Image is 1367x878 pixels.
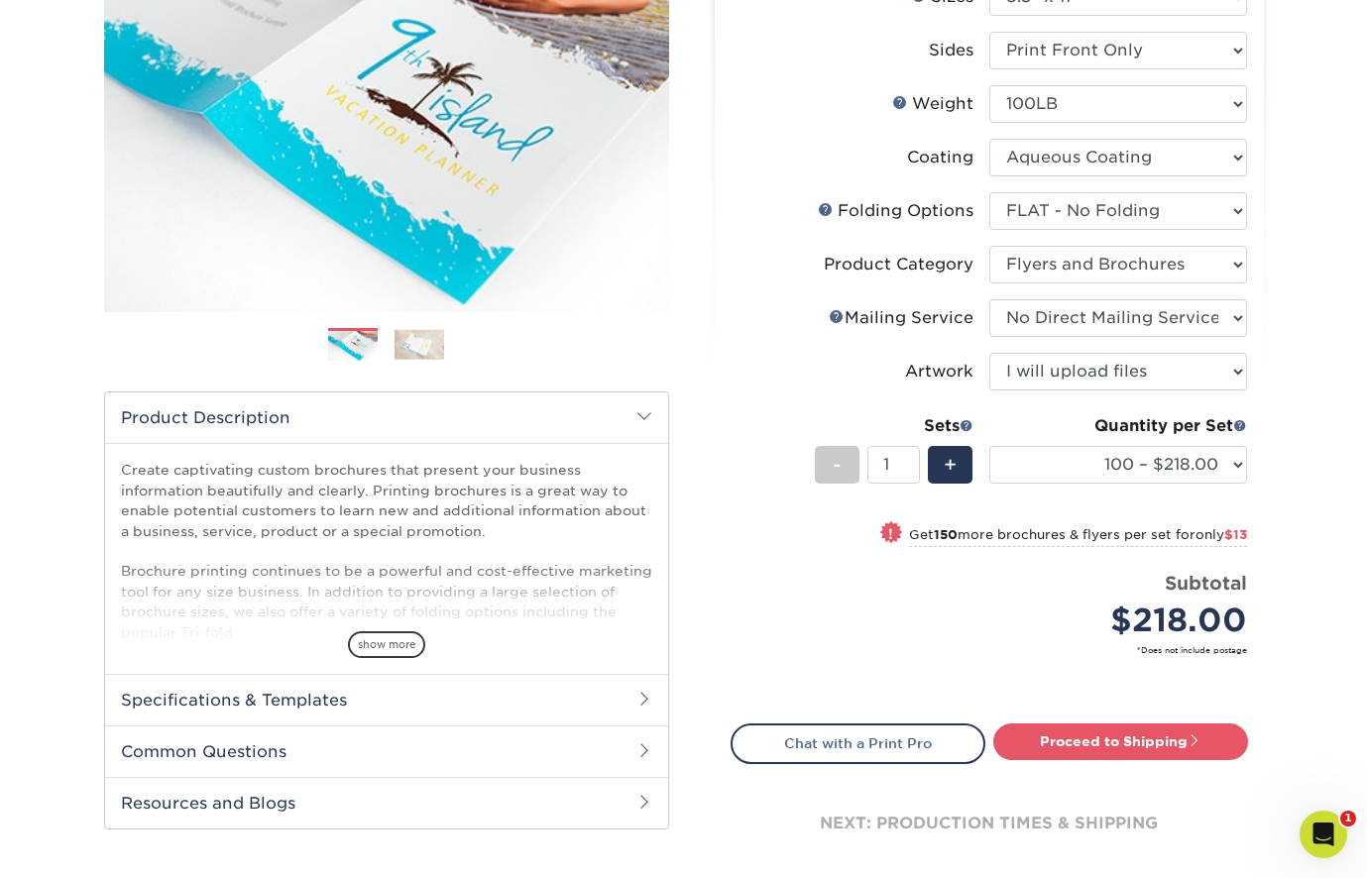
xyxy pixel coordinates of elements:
small: Get more brochures & flyers per set for [909,527,1247,547]
span: + [944,450,957,480]
h2: Common Questions [105,725,668,777]
span: show more [348,631,425,658]
div: Product Category [824,253,973,276]
span: - [833,450,842,480]
p: Create captivating custom brochures that present your business information beautifully and clearl... [121,460,652,642]
h2: Resources and Blogs [105,777,668,828]
a: Proceed to Shipping [993,723,1248,759]
div: Quantity per Set [989,414,1247,438]
span: ! [888,523,893,544]
div: $218.00 [1004,597,1247,644]
h2: Product Description [105,392,668,443]
div: Coating [907,146,973,169]
strong: 150 [934,527,958,542]
a: Chat with a Print Pro [731,723,985,763]
div: Mailing Service [829,306,973,330]
div: Weight [892,92,973,116]
span: only [1196,527,1247,542]
iframe: Intercom live chat [1300,811,1347,858]
span: $13 [1224,527,1247,542]
strong: Subtotal [1165,572,1247,594]
span: 1 [1340,811,1356,826]
small: *Does not include postage [746,644,1247,656]
img: Brochures & Flyers 02 [395,329,444,360]
div: Folding Options [818,199,973,223]
h2: Specifications & Templates [105,674,668,725]
div: Artwork [905,360,973,384]
img: Brochures & Flyers 01 [328,329,378,364]
div: Sets [815,414,973,438]
div: Sides [929,39,973,62]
